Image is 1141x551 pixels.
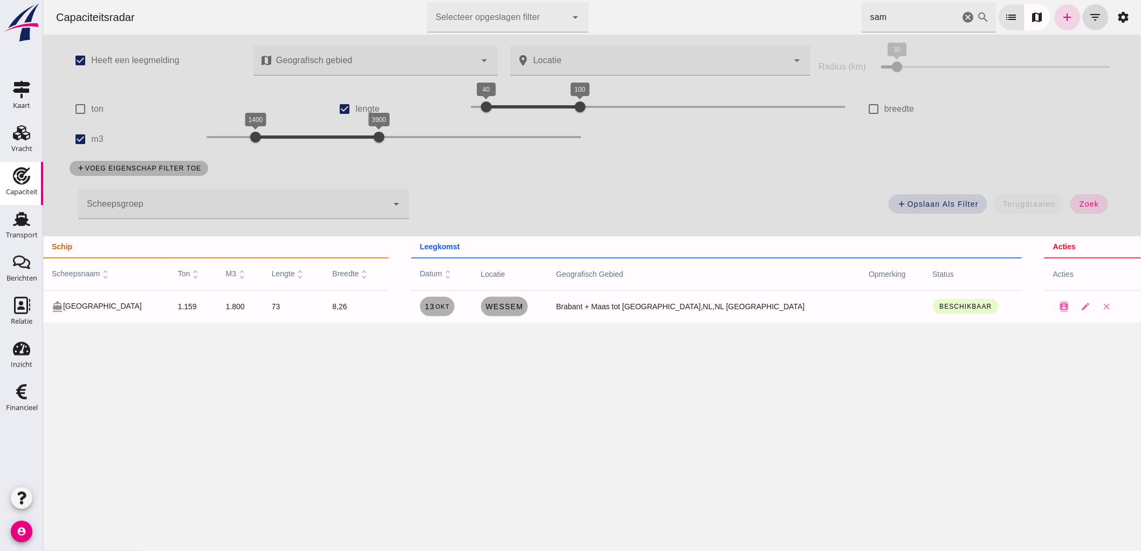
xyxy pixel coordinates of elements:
[11,145,32,152] div: Vracht
[48,124,60,154] label: m3
[281,290,346,323] td: 8,26
[438,297,485,316] a: Wessem
[377,297,411,316] a: 13okt
[13,102,30,109] div: Kaart
[2,3,41,43] img: logo-small.a267ee39.svg
[313,94,337,124] label: lengte
[1074,11,1087,24] i: settings
[147,269,158,280] i: unfold_more
[951,194,1021,214] button: terugdraaien
[934,11,947,24] i: search
[48,45,136,76] label: Heeft een leegmelding
[26,161,164,176] button: voeg eigenschap filter toe
[11,318,32,325] div: Relatie
[135,269,159,278] span: ton
[368,236,979,258] th: leegkomst
[399,269,410,280] i: unfold_more
[6,275,37,282] div: Berichten
[846,194,944,214] button: Opslaan als filter
[4,10,100,25] div: Capaciteitsradar
[474,54,487,67] i: place
[1001,258,1098,290] th: acties
[1059,302,1069,311] i: close
[33,164,158,172] span: voeg eigenschap filter toe
[1016,302,1026,311] i: contacts
[896,303,949,310] span: Beschikbaar
[347,198,360,210] i: arrow_drop_down
[316,269,327,280] i: unfold_more
[377,269,410,278] span: datum
[1036,200,1056,208] span: zoek
[1018,11,1031,24] i: add
[11,361,32,368] div: Inzicht
[48,94,60,124] label: ton
[881,258,979,290] th: status
[505,258,817,290] th: geografisch gebied
[1037,302,1047,311] i: edit
[435,54,448,67] i: arrow_drop_down
[183,269,204,278] span: m3
[33,164,41,172] i: add
[532,85,542,94] div: 100
[988,11,1001,24] i: map
[817,258,881,290] th: opmerking
[6,404,38,411] div: Financieel
[1001,236,1098,258] th: acties
[11,521,32,542] i: account_circle
[526,11,539,24] i: arrow_drop_down
[205,115,220,125] div: 1400
[959,200,1012,208] span: terugdraaien
[391,303,407,310] small: okt
[9,301,118,312] div: [GEOGRAPHIC_DATA]
[919,11,932,24] i: Wis Zoek op scheepsnaam
[328,115,343,125] div: 3900
[962,11,975,24] i: list
[381,302,407,311] span: 13
[217,54,230,67] i: map
[126,290,174,323] td: 1.159
[854,199,936,209] span: Opslaan als filter
[854,199,864,209] i: add
[290,269,327,278] span: breedte
[6,188,38,195] div: Capaciteit
[174,290,220,323] td: 1.800
[252,269,263,280] i: unfold_more
[890,299,956,314] button: Beschikbaar
[229,269,263,278] span: lengte
[1046,11,1059,24] i: filter_list
[220,290,281,323] td: 73
[1027,194,1064,214] button: zoek
[442,302,480,311] span: Wessem
[439,85,446,94] div: 40
[841,94,871,124] label: breedte
[513,302,660,311] span: Brabant + Maas tot [GEOGRAPHIC_DATA],
[57,269,68,280] i: unfold_more
[660,302,672,311] span: NL,
[748,54,761,67] i: Open
[9,269,68,278] span: scheepsnaam
[429,258,505,290] th: locatie
[672,302,762,311] span: NL [GEOGRAPHIC_DATA]
[193,269,204,280] i: unfold_more
[9,301,20,312] i: directions_boat
[6,232,38,239] div: Transport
